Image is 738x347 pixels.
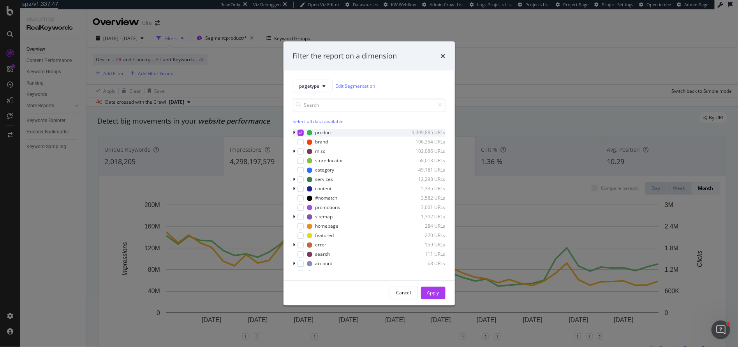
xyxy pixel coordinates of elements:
div: 3,582 URLs [407,195,446,202]
div: Cancel [396,290,411,296]
button: Apply [421,287,446,299]
div: 5,335 URLs [407,186,446,192]
button: Cancel [390,287,418,299]
div: search [315,251,330,258]
div: category [315,167,335,173]
div: Apply [427,290,439,296]
div: 12,298 URLs [407,176,446,183]
div: homepage [315,223,339,230]
div: 270 URLs [407,232,446,239]
button: pagetype [293,80,333,92]
div: brand [315,139,328,145]
div: 58,013 URLs [407,158,446,164]
div: product [315,129,332,136]
div: error [315,242,327,248]
div: promotions [315,204,340,211]
div: store-locator [315,158,343,164]
div: Select all data available [293,118,446,125]
div: modal [284,42,455,306]
div: 111 URLs [407,251,446,258]
div: coupon [315,270,331,276]
div: #nomatch [315,195,338,202]
div: Filter the report on a dimension [293,51,397,61]
div: 7 URLs [407,270,446,276]
input: Search [293,98,446,112]
a: Edit Segmentation [336,82,375,90]
div: sitemap [315,214,333,220]
div: services [315,176,333,183]
iframe: Intercom live chat [712,320,730,339]
div: 102,086 URLs [407,148,446,155]
div: 49,181 URLs [407,167,446,173]
div: 68 URLs [407,260,446,267]
div: 159 URLs [407,242,446,248]
div: times [441,51,446,61]
div: 1,392 URLs [407,214,446,220]
div: misc [315,148,326,155]
div: featured [315,232,334,239]
div: content [315,186,332,192]
div: 106,354 URLs [407,139,446,145]
div: 9,009,885 URLs [407,129,446,136]
div: 284 URLs [407,223,446,230]
span: pagetype [299,83,320,89]
div: 3,001 URLs [407,204,446,211]
div: account [315,260,333,267]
